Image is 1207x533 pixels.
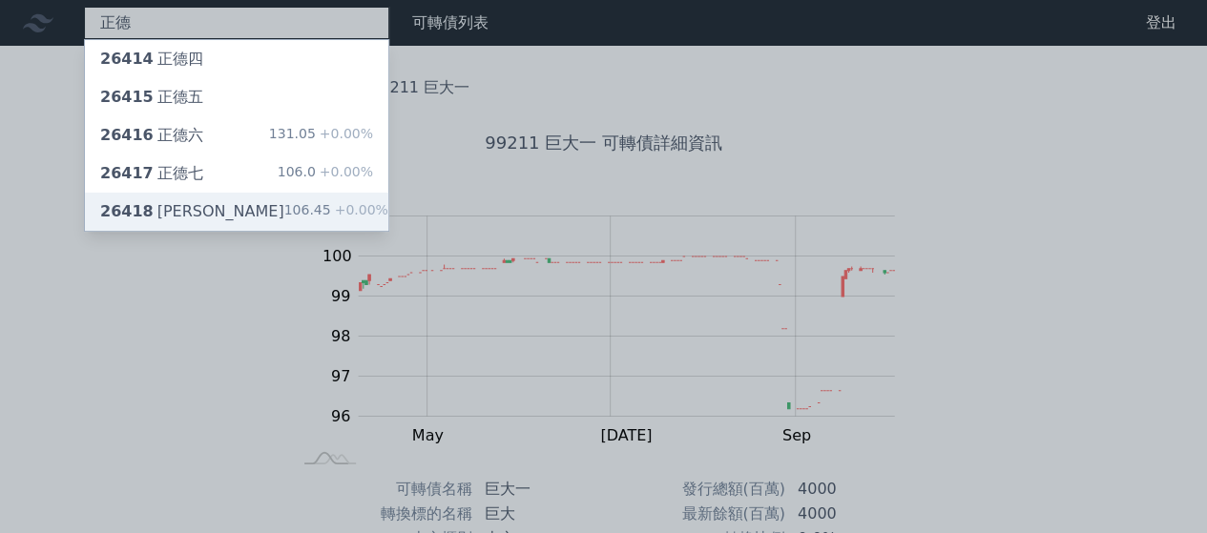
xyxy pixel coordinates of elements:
div: 正德七 [100,162,203,185]
div: 正德四 [100,48,203,71]
a: 26415正德五 [85,78,388,116]
span: 26417 [100,164,154,182]
span: +0.00% [316,126,373,141]
span: +0.00% [331,202,388,217]
div: 正德五 [100,86,203,109]
div: [PERSON_NAME] [100,200,284,223]
a: 26417正德七 106.0+0.00% [85,154,388,193]
a: 26414正德四 [85,40,388,78]
a: 26418[PERSON_NAME] 106.45+0.00% [85,193,388,231]
a: 26416正德六 131.05+0.00% [85,116,388,154]
span: 26418 [100,202,154,220]
div: 106.0 [278,162,373,185]
div: 106.45 [284,200,388,223]
span: 26415 [100,88,154,106]
span: 26414 [100,50,154,68]
div: 正德六 [100,124,203,147]
div: 131.05 [269,124,373,147]
span: 26416 [100,126,154,144]
span: +0.00% [316,164,373,179]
